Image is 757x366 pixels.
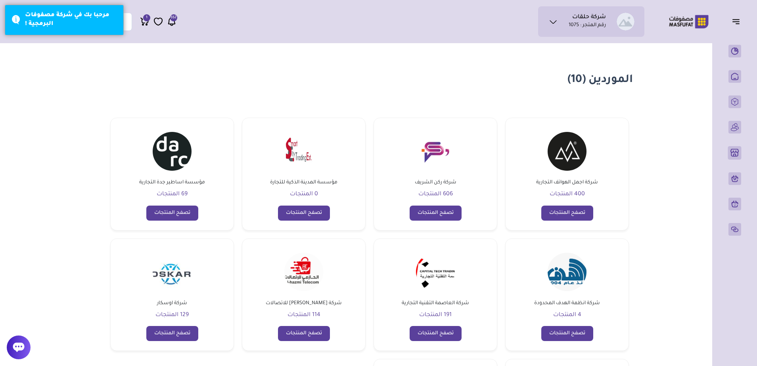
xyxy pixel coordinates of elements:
a: 552 [167,17,176,27]
img: شركة اوسكار [153,253,192,292]
a: شركة اجمل الهواتف التجارية شركة اجمل الهواتف التجارية 400 المنتجات [535,128,600,199]
a: شركة اوسكار شركة اوسكار 129 المنتجات [148,248,196,320]
h1: الموردين (10) [567,73,633,88]
span: 129 المنتجات [155,312,189,318]
img: شركة حلقات [617,13,634,30]
a: تصفح المنتجات [410,206,462,221]
h1: شركة حلقات [572,14,606,22]
a: تصفح المنتجات [146,326,198,341]
a: شركة الحازمى للاتصالات شركة [PERSON_NAME] للاتصالات 114 المنتجات [264,248,343,320]
span: مؤسسة اساطير جدة التجارية [138,178,207,187]
img: شركة العاصمة التقنية التجارية [416,253,455,292]
a: تصفح المنتجات [278,326,330,341]
img: Logo [663,14,714,29]
span: 191 المنتجات [419,312,452,318]
img: مؤسسة اساطير جدة التجارية [153,132,192,171]
span: مؤسسة المدينة الذكية للتجارة [268,178,339,187]
span: 400 المنتجات [550,191,585,198]
span: شركة العاصمة التقنية التجارية [400,299,471,308]
div: مرحبا بك في شركة مصفوفات البرمجية ! [25,11,117,29]
span: 69 المنتجات [157,191,188,198]
span: شركة اجمل الهواتف التجارية [535,178,600,187]
a: شركة ركن الشريف شركة ركن الشريف 606 المنتجات [412,128,459,199]
span: شركة [PERSON_NAME] للاتصالات [264,299,343,308]
span: 552 [171,14,176,21]
p: رقم المتجر : 1075 [569,22,606,30]
span: 606 المنتجات [418,191,453,198]
a: مؤسسة المدينة الذكية للتجارة مؤسسة المدينة الذكية للتجارة 0 المنتجات [268,128,339,199]
a: تصفح المنتجات [541,206,593,221]
span: 0 المنتجات [290,191,318,198]
span: 114 المنتجات [287,312,320,318]
span: 1 [146,14,148,21]
a: تصفح المنتجات [410,326,462,341]
img: مؤسسة المدينة الذكية للتجارة [284,132,323,171]
a: 1 [140,17,149,27]
a: تصفح المنتجات [146,206,198,221]
a: مؤسسة اساطير جدة التجارية مؤسسة اساطير جدة التجارية 69 المنتجات [138,128,207,199]
span: شركة انظمة الهدف المحدودة [533,299,602,308]
a: شركة العاصمة التقنية التجارية شركة العاصمة التقنية التجارية 191 المنتجات [400,248,471,320]
a: شركة انظمة الهدف المحدودة شركة انظمة الهدف المحدودة 4 المنتجات [533,248,602,320]
img: شركة اجمل الهواتف التجارية [548,132,586,171]
a: تصفح المنتجات [541,326,593,341]
img: شركة الحازمى للاتصالات [284,253,323,292]
span: شركة ركن الشريف [413,178,458,187]
img: شركة انظمة الهدف المحدودة [548,253,586,292]
span: 4 المنتجات [553,312,581,318]
span: شركة اوسكار [155,299,189,308]
img: شركة ركن الشريف [416,132,455,171]
a: تصفح المنتجات [278,206,330,221]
